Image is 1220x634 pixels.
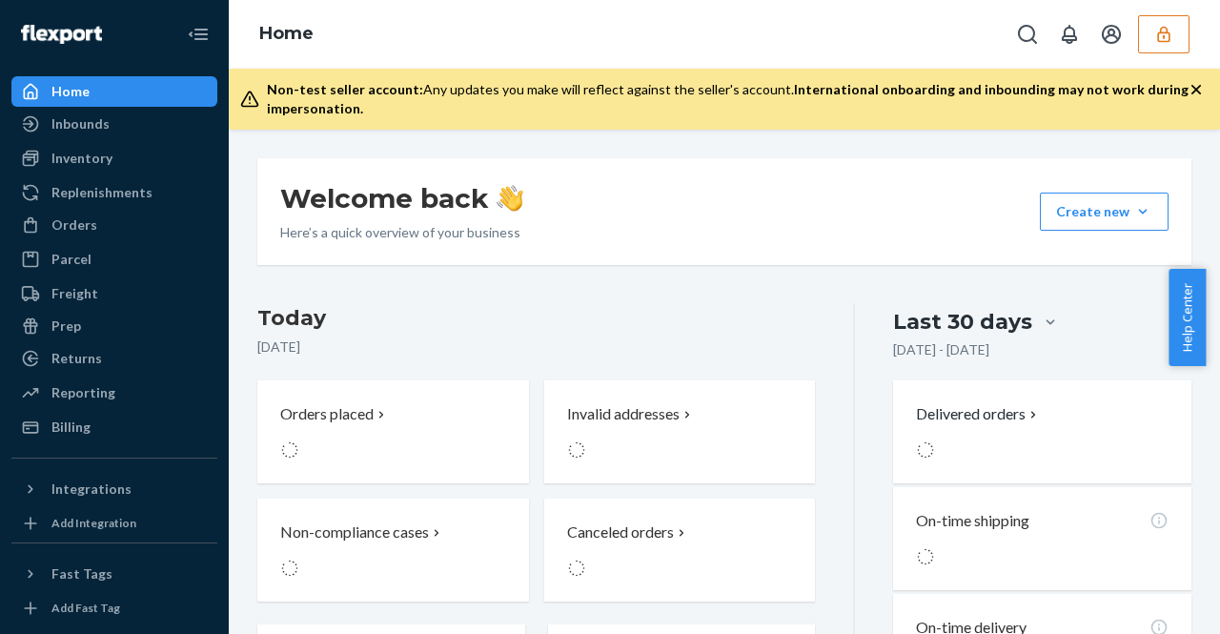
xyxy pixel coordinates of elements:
button: Non-compliance cases [257,499,529,602]
p: [DATE] [257,337,815,357]
button: Delivered orders [916,403,1041,425]
span: Non-test seller account: [267,81,423,97]
button: Orders placed [257,380,529,483]
div: Fast Tags [51,564,112,583]
a: Billing [11,412,217,442]
h3: Today [257,303,815,334]
p: [DATE] - [DATE] [893,340,989,359]
button: Help Center [1169,269,1206,366]
a: Freight [11,278,217,309]
p: Here’s a quick overview of your business [280,223,523,242]
a: Replenishments [11,177,217,208]
div: Billing [51,418,91,437]
a: Parcel [11,244,217,275]
div: Freight [51,284,98,303]
p: On-time shipping [916,510,1029,532]
button: Invalid addresses [544,380,816,483]
ol: breadcrumbs [244,7,329,62]
a: Home [259,23,314,44]
div: Last 30 days [893,307,1032,337]
a: Prep [11,311,217,341]
div: Orders [51,215,97,235]
img: hand-wave emoji [497,185,523,212]
div: Any updates you make will reflect against the seller's account. [267,80,1189,118]
div: Reporting [51,383,115,402]
button: Canceled orders [544,499,816,602]
div: Parcel [51,250,91,269]
button: Open account menu [1092,15,1130,53]
p: Non-compliance cases [280,522,429,543]
button: Integrations [11,474,217,504]
p: Canceled orders [567,522,674,543]
div: Replenishments [51,183,152,202]
button: Open Search Box [1008,15,1047,53]
div: Inbounds [51,114,110,133]
p: Invalid addresses [567,403,680,425]
div: Inventory [51,149,112,168]
p: Orders placed [280,403,374,425]
a: Inventory [11,143,217,174]
a: Home [11,76,217,107]
button: Fast Tags [11,559,217,589]
img: Flexport logo [21,25,102,44]
a: Returns [11,343,217,374]
div: Prep [51,317,81,336]
div: Add Fast Tag [51,600,120,616]
h1: Welcome back [280,181,523,215]
button: Open notifications [1050,15,1088,53]
a: Orders [11,210,217,240]
div: Home [51,82,90,101]
button: Close Navigation [179,15,217,53]
a: Add Integration [11,512,217,535]
button: Create new [1040,193,1169,231]
div: Integrations [51,480,132,499]
a: Inbounds [11,109,217,139]
a: Reporting [11,378,217,408]
div: Add Integration [51,515,136,531]
a: Add Fast Tag [11,597,217,620]
div: Returns [51,349,102,368]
